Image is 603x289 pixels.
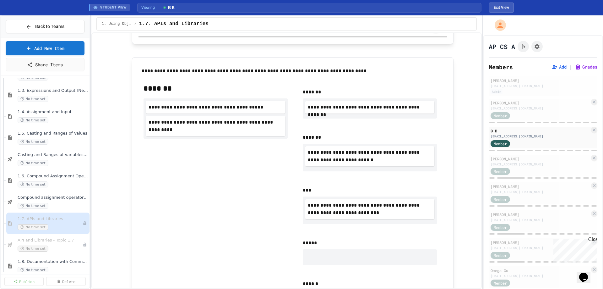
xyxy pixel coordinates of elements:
div: Chat with us now!Close [3,3,43,40]
span: / [134,21,137,26]
div: B B [491,128,590,134]
div: [PERSON_NAME] [491,212,590,217]
span: 1.5. Casting and Ranges of Values [18,131,88,136]
div: [PERSON_NAME] [491,156,590,162]
button: Add [551,64,567,70]
div: [EMAIL_ADDRESS][DOMAIN_NAME] [491,162,590,167]
div: [EMAIL_ADDRESS][DOMAIN_NAME] [491,106,590,111]
span: Member [494,225,507,230]
span: Member [494,197,507,202]
span: No time set [18,139,48,145]
span: 1.7. APIs and Libraries [139,20,209,28]
div: Omega Gu [491,268,590,273]
iframe: chat widget [551,236,597,263]
button: Grades [575,64,597,70]
div: [EMAIL_ADDRESS][DOMAIN_NAME] [491,190,590,194]
span: No time set [18,117,48,123]
div: Unpublished [83,242,87,247]
div: [EMAIL_ADDRESS][DOMAIN_NAME] [491,246,590,250]
span: No time set [18,96,48,102]
h1: AP CS A [489,42,515,51]
span: Member [494,253,507,258]
span: No time set [18,224,48,230]
span: API and Libraries - Topic 1.7 [18,238,83,243]
a: Add New Item [6,41,84,55]
div: [PERSON_NAME] [491,184,590,189]
button: Exit student view [489,3,514,13]
span: 1.7. APIs and Libraries [18,216,83,222]
a: Publish [4,277,44,286]
div: [PERSON_NAME] [491,100,590,106]
span: 1.8. Documentation with Comments and Preconditions [18,259,88,264]
div: [EMAIL_ADDRESS][DOMAIN_NAME] [491,274,590,278]
span: 1.4. Assignment and Input [18,109,88,115]
span: STUDENT VIEW [100,5,127,10]
span: Casting and Ranges of variables - Quiz [18,152,88,158]
span: Compound assignment operators - Quiz [18,195,88,200]
span: 1.3. Expressions and Output [New] [18,88,88,93]
span: No time set [18,267,48,273]
span: Viewing [141,5,159,10]
iframe: chat widget [577,264,597,283]
h2: Members [489,63,513,71]
span: No time set [18,160,48,166]
span: No time set [18,246,48,252]
span: Member [494,141,507,147]
span: B B [162,4,175,11]
span: Member [494,113,507,119]
div: [EMAIL_ADDRESS][DOMAIN_NAME] [491,218,590,222]
div: [EMAIL_ADDRESS][DOMAIN_NAME] [491,134,590,139]
div: Unpublished [83,221,87,225]
span: | [569,63,572,71]
div: [PERSON_NAME] [491,240,590,245]
div: [PERSON_NAME] [491,78,595,83]
span: No time set [18,203,48,209]
a: Delete [46,277,85,286]
span: Member [494,169,507,174]
button: Click to see fork details [518,41,529,52]
span: Back to Teams [35,23,64,30]
span: No time set [18,181,48,187]
span: 1.6. Compound Assignment Operators [18,174,88,179]
button: Assignment Settings [531,41,543,52]
button: Back to Teams [6,20,84,33]
div: My Account [488,18,508,32]
span: Member [494,280,507,286]
a: Share Items [6,58,84,71]
span: 1. Using Objects and Methods [102,21,132,26]
div: Admin [491,89,503,94]
div: [EMAIL_ADDRESS][DOMAIN_NAME] [491,84,595,88]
